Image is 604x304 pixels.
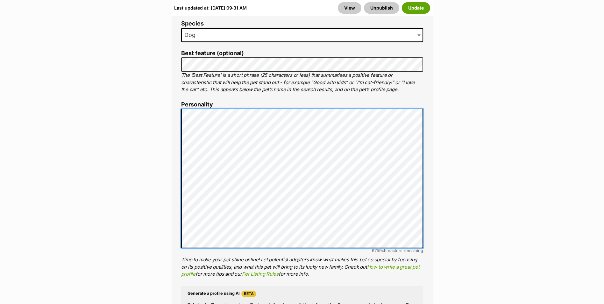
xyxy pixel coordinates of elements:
p: Time to make your pet shine online! Let potential adopters know what makes this pet so special by... [181,256,423,278]
a: View [338,2,361,14]
label: Personality [181,101,423,108]
a: How to write a great pet profile [181,264,420,277]
p: The ‘Best Feature’ is a short phrase (25 characters or less) that summarises a positive feature o... [181,72,423,93]
h4: Generate a profile using AI [188,291,417,297]
a: Pet Listing Rules [242,271,279,277]
span: Dog [182,31,202,40]
button: Update [402,2,430,14]
label: Best feature (optional) [181,50,423,57]
button: Unpublish [364,2,399,14]
span: 6759 [372,248,382,253]
span: Dog [181,28,423,42]
span: Beta [241,291,256,297]
div: characters remaining [181,248,423,253]
label: Species [181,20,423,27]
div: Last updated at: [DATE] 09:31 AM [174,2,247,14]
